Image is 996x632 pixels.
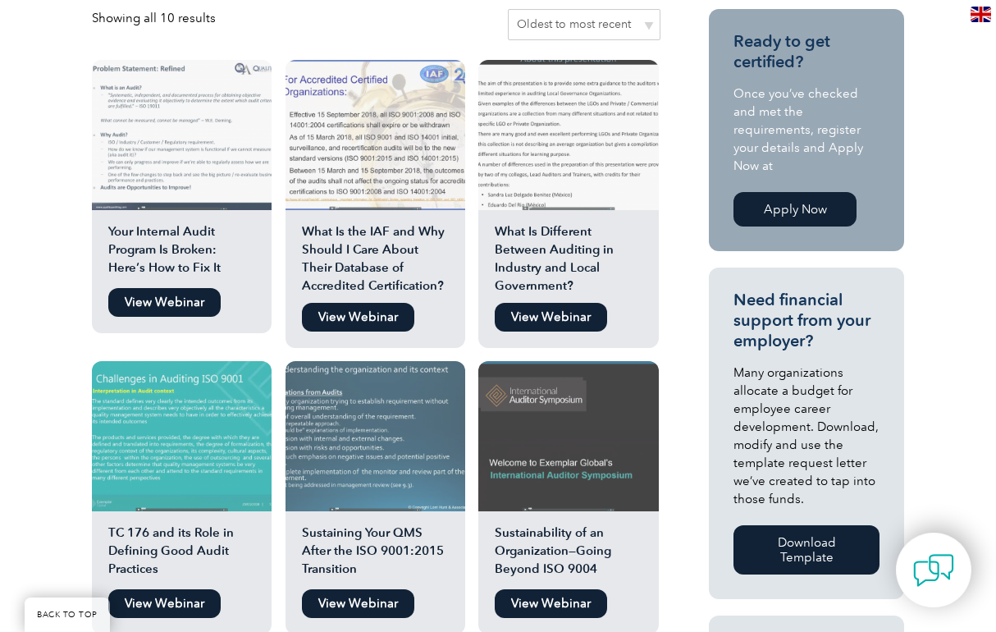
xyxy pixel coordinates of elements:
a: TC 176 and its Role in Defining Good Audit Practices [92,361,272,581]
a: Your Internal Audit Program Is Broken: Here’s How to Fix It [92,60,272,280]
a: Apply Now [733,192,857,227]
img: What Is the IAF and Why Should I Care About Their Database of Accredited Certification? [286,60,465,210]
h2: TC 176 and its Role in Defining Good Audit Practices [92,524,272,581]
img: Your Internal Audit Program Is Broken: Here's How to Fix It [92,60,272,210]
h2: Sustainability of an Organization—Going Beyond ISO 9004 [478,524,658,581]
p: Showing all 10 results [92,9,216,27]
a: What Is Different Between Auditing in Industry and Local Government? [478,60,658,295]
h2: What Is Different Between Auditing in Industry and Local Government? [478,222,658,295]
img: Sustaining Your QMS After the ISO 9001:2015 Transition [286,361,465,511]
a: View Webinar [108,589,221,618]
a: View Webinar [302,589,414,618]
h2: Sustaining Your QMS After the ISO 9001:2015 Transition [286,524,465,581]
img: contact-chat.png [913,550,954,591]
p: Many organizations allocate a budget for employee career development. Download, modify and use th... [733,364,879,508]
a: View Webinar [108,288,221,317]
h3: Ready to get certified? [733,31,879,72]
img: What Is Different Between Auditing in Industry and Local Government? [478,60,658,210]
img: en [971,7,991,22]
h3: Need financial support from your employer? [733,290,879,351]
img: TC 176 and its Role in Defining Good Audit Practices [92,361,272,511]
a: View Webinar [302,303,414,332]
p: Once you’ve checked and met the requirements, register your details and Apply Now at [733,85,879,175]
a: View Webinar [495,589,607,618]
a: Download Template [733,525,879,575]
a: View Webinar [495,303,607,332]
select: Shop order [508,9,660,40]
img: Sustainability of an Organization—Going Beyond ISO 9004 [478,361,658,511]
a: Sustaining Your QMS After the ISO 9001:2015 Transition [286,361,465,581]
a: BACK TO TOP [25,598,110,632]
h2: What Is the IAF and Why Should I Care About Their Database of Accredited Certification? [286,222,465,295]
a: Sustainability of an Organization—Going Beyond ISO 9004 [478,361,658,581]
h2: Your Internal Audit Program Is Broken: Here’s How to Fix It [92,222,272,280]
a: What Is the IAF and Why Should I Care About Their Database of Accredited Certification? [286,60,465,295]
